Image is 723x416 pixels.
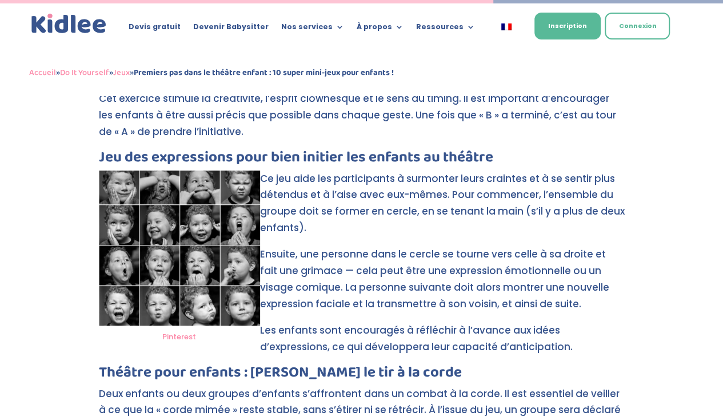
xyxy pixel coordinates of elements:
a: Ressources [416,23,475,35]
p: Les enfants sont encouragés à réfléchir à l’avance aux idées d’expressions, ce qui développera le... [99,322,625,365]
h3: Jeu des expressions pour bien initier les enfants au théâtre [99,150,625,171]
p: Cet exercice stimule la créativité, l’esprit clownesque et le sens du timing. Il est important d’... [99,90,625,150]
a: Nos services [281,23,344,35]
a: Kidlee Logo [29,11,109,36]
a: Jeux [113,66,130,80]
span: » » » [29,66,394,80]
img: Théâtre enfants : jeu des expressions, photo d'enfants [99,171,260,326]
a: Devis gratuit [129,23,181,35]
p: Ce jeu aide les participants à surmonter leurs craintes et à se sentir plus détendus et à l’aise ... [99,171,625,247]
img: Français [501,23,512,30]
a: Devenir Babysitter [193,23,269,35]
a: Pinterest [162,331,196,342]
a: Accueil [29,66,56,80]
h3: Théâtre pour enfants : [PERSON_NAME] le tir à la corde [99,365,625,386]
a: Do It Yourself [60,66,109,80]
a: À propos [357,23,404,35]
a: Inscription [534,13,601,39]
strong: Premiers pas dans le théâtre enfant : 10 super mini-jeux pour enfants ! [134,66,394,80]
img: logo_kidlee_bleu [29,11,109,36]
p: Ensuite, une personne dans le cercle se tourne vers celle à sa droite et fait une grimace — cela ... [99,246,625,322]
a: Connexion [605,13,670,39]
